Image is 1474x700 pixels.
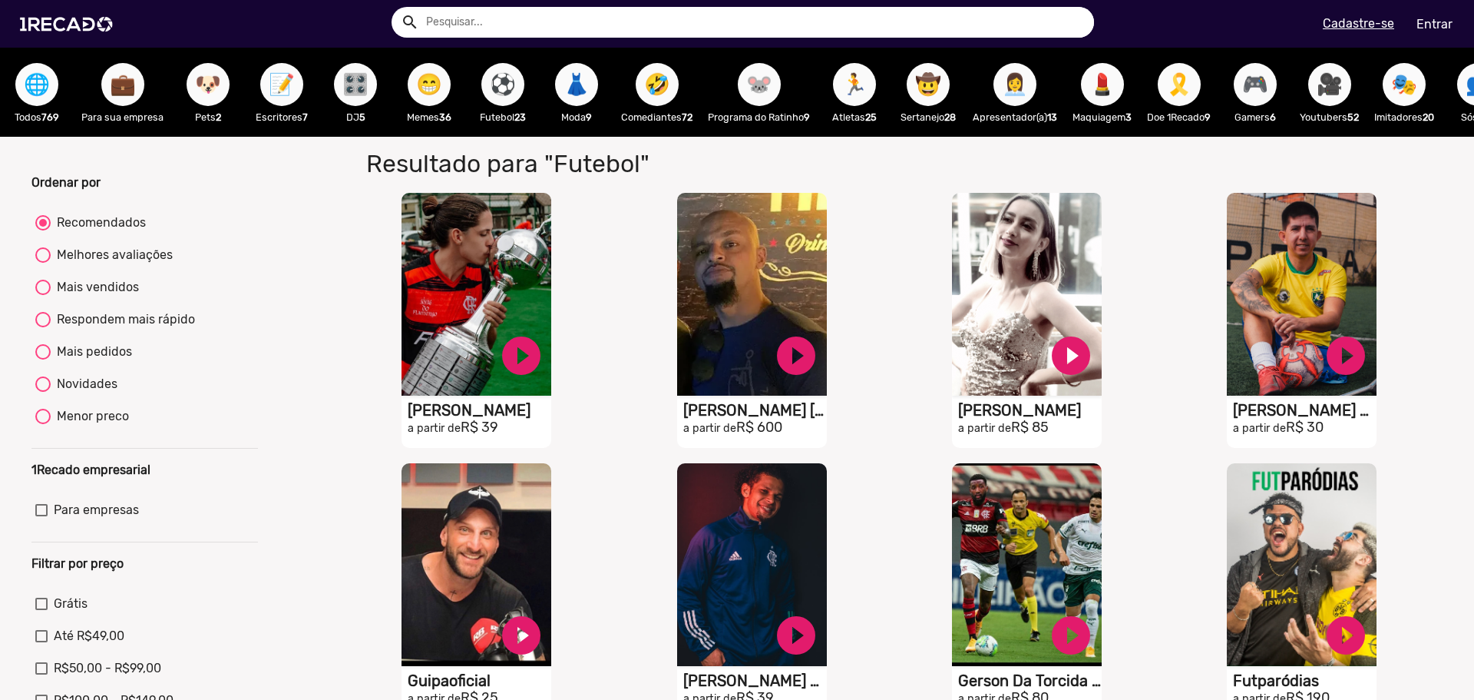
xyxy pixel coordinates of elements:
[915,63,941,106] span: 🤠
[1317,63,1343,106] span: 🎥
[804,111,810,123] b: 9
[31,463,150,477] b: 1Recado empresarial
[1234,63,1277,106] button: 🎮
[563,63,590,106] span: 👗
[1323,612,1369,659] a: play_circle_filled
[498,333,544,379] a: play_circle_filled
[1323,16,1394,31] u: Cadastre-se
[1081,63,1124,106] button: 💄
[677,193,827,396] video: S1RECADO vídeos dedicados para fãs e empresas
[1048,612,1094,659] a: play_circle_filled
[958,422,1011,435] small: a partir de
[1383,63,1426,106] button: 🎭
[187,63,230,106] button: 🐶
[269,63,295,106] span: 📝
[24,63,50,106] span: 🌐
[1166,63,1192,106] span: 🎗️
[334,63,377,106] button: 🎛️
[907,63,950,106] button: 🤠
[415,7,1094,38] input: Pesquisar...
[1158,63,1201,106] button: 🎗️
[952,463,1102,666] video: S1RECADO vídeos dedicados para fãs e empresas
[401,13,419,32] mat-icon: Example home icon
[1227,193,1377,396] video: S1RECADO vídeos dedicados para fãs e empresas
[416,63,442,106] span: 😁
[899,110,957,124] p: Sertanejo
[498,612,544,659] a: play_circle_filled
[1391,63,1417,106] span: 🎭
[958,401,1102,420] h1: [PERSON_NAME]
[179,110,237,124] p: Pets
[1125,111,1132,123] b: 3
[408,422,461,435] small: a partir de
[555,63,598,106] button: 👗
[54,595,88,613] span: Grátis
[31,556,124,571] b: Filtrar por preço
[1308,63,1351,106] button: 🎥
[408,63,451,106] button: 😁
[683,401,827,420] h1: [PERSON_NAME] [PERSON_NAME]
[31,175,101,190] b: Ordenar por
[1270,111,1276,123] b: 6
[1047,111,1057,123] b: 13
[1323,333,1369,379] a: play_circle_filled
[841,63,868,106] span: 🏃
[1233,672,1377,690] h1: Futparódias
[359,111,365,123] b: 5
[683,422,736,435] small: a partir de
[302,111,308,123] b: 7
[400,110,458,124] p: Memes
[1205,111,1211,123] b: 9
[474,110,532,124] p: Futebol
[408,672,551,690] h1: Guipaoficial
[1048,333,1094,379] a: play_circle_filled
[708,110,810,124] p: Programa do Ratinho
[865,111,877,123] b: 25
[1233,422,1286,435] small: a partir de
[1347,111,1359,123] b: 52
[402,463,551,666] video: S1RECADO vídeos dedicados para fãs e empresas
[952,193,1102,396] video: S1RECADO vídeos dedicados para fãs e empresas
[773,612,819,659] a: play_circle_filled
[481,63,524,106] button: ⚽
[738,63,781,106] button: 🐭
[683,420,827,436] h2: R$ 600
[514,111,526,123] b: 23
[51,246,173,264] div: Melhores avaliações
[677,463,827,666] video: S1RECADO vídeos dedicados para fãs e empresas
[1089,63,1115,106] span: 💄
[1300,110,1359,124] p: Youtubers
[958,672,1102,690] h1: Gerson Da Torcida Oficial
[1406,11,1462,38] a: Entrar
[833,63,876,106] button: 🏃
[408,420,551,436] h2: R$ 39
[958,420,1102,436] h2: R$ 85
[621,110,692,124] p: Comediantes
[636,63,679,106] button: 🤣
[973,110,1057,124] p: Apresentador(a)
[439,111,451,123] b: 36
[1374,110,1434,124] p: Imitadores
[51,343,132,361] div: Mais pedidos
[216,111,221,123] b: 2
[1002,63,1028,106] span: 👩‍💼
[15,63,58,106] button: 🌐
[683,672,827,690] h1: [PERSON_NAME] Da Torcida
[644,63,670,106] span: 🤣
[993,63,1036,106] button: 👩‍💼
[41,111,59,123] b: 769
[408,401,551,420] h1: [PERSON_NAME]
[51,310,195,329] div: Respondem mais rápido
[395,8,422,35] button: Example home icon
[682,111,692,123] b: 72
[260,63,303,106] button: 📝
[825,110,884,124] p: Atletas
[342,63,368,106] span: 🎛️
[1242,63,1268,106] span: 🎮
[110,63,136,106] span: 💼
[402,193,551,396] video: S1RECADO vídeos dedicados para fãs e empresas
[773,333,819,379] a: play_circle_filled
[1233,401,1377,420] h1: [PERSON_NAME] R9
[54,627,124,645] span: Até R$49,00
[326,110,385,124] p: DJ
